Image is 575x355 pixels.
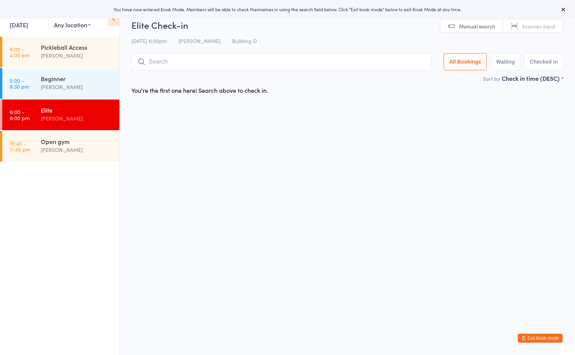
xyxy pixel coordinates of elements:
div: Beginner [41,74,113,83]
div: [PERSON_NAME] [41,51,113,60]
div: Check in time (DESC) [502,74,563,82]
span: [PERSON_NAME] [179,37,220,45]
div: [PERSON_NAME] [41,146,113,154]
h2: Elite Check-in [131,19,563,31]
div: You have now entered Kiosk Mode. Members will be able to check themselves in using the search fie... [12,6,563,12]
time: 6:00 - 4:00 pm [10,46,30,58]
button: All Bookings [444,53,487,70]
span: Scanner input [522,22,556,30]
a: 5:00 -6:30 pmBeginner[PERSON_NAME] [2,68,119,99]
a: [DATE] [10,21,28,29]
div: Pickleball Access [41,43,113,51]
time: 5:00 - 6:30 pm [10,77,29,89]
div: Open gym [41,137,113,146]
button: Waiting [490,53,520,70]
div: [PERSON_NAME] [41,114,113,123]
label: Sort by [483,75,500,82]
time: 6:00 - 8:00 pm [10,109,30,121]
div: You're the first one here! Search above to check in. [131,86,268,94]
button: Exit kiosk mode [518,334,563,343]
a: 6:00 -4:00 pmPickleball Access[PERSON_NAME] [2,37,119,67]
div: Elite [41,106,113,114]
input: Search [131,53,431,70]
button: Checked in [524,53,563,70]
div: [PERSON_NAME] [41,83,113,91]
div: Any location [54,21,91,29]
span: [DATE] 6:00pm [131,37,167,45]
a: 10:45 -11:45 pmOpen gym[PERSON_NAME] [2,131,119,162]
time: 10:45 - 11:45 pm [10,140,30,152]
a: 6:00 -8:00 pmElite[PERSON_NAME] [2,100,119,130]
span: Building D [232,37,257,45]
span: Manual search [459,22,495,30]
